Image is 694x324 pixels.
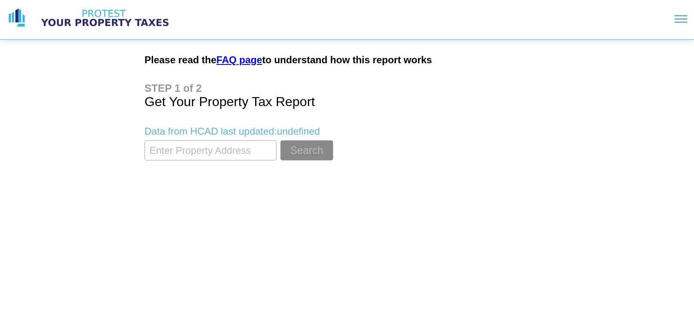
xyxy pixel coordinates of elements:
img: logo [7,8,27,28]
img: logo text [33,8,176,28]
button: Search [280,140,333,160]
p: Data from HCAD last updated: undefined [145,126,549,137]
input: Enter Property Address [145,140,276,160]
a: FAQ page [216,54,262,65]
h2: Please read the to understand how this report works [145,54,549,66]
a: logo logo text [7,8,176,28]
h1: Get Your Property Tax Report [145,82,549,109]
